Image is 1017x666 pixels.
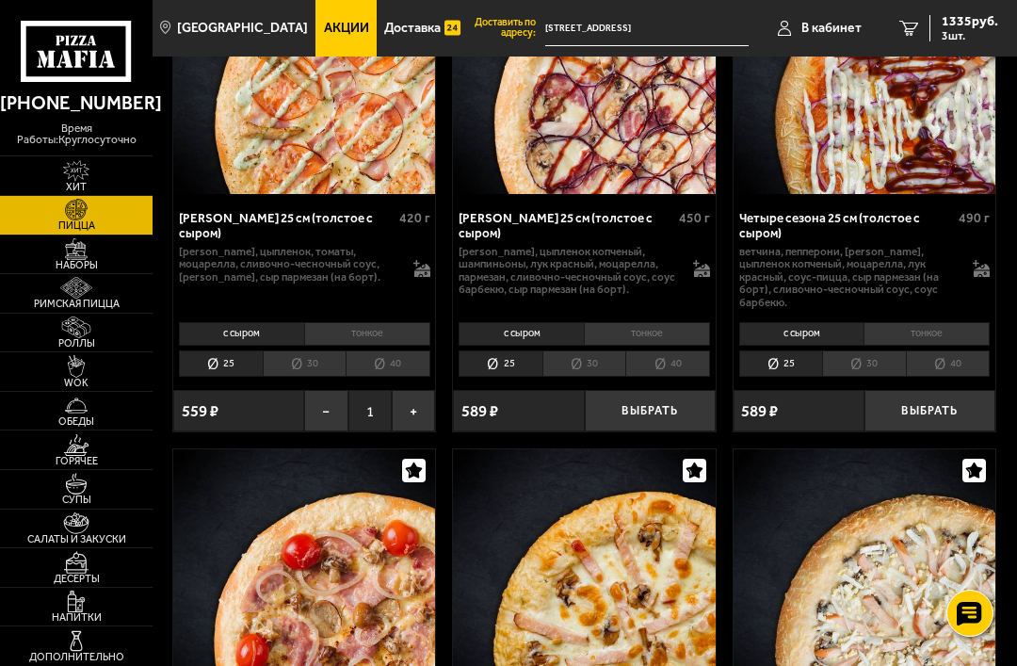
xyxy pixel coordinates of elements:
span: 1 [348,390,392,432]
li: с сыром [179,322,304,345]
li: 25 [179,350,263,378]
li: 40 [906,350,991,378]
span: 1335 руб. [942,15,998,28]
li: 40 [625,350,710,378]
li: 30 [822,350,906,378]
li: 40 [346,350,430,378]
span: 589 ₽ [461,403,498,419]
p: [PERSON_NAME], цыпленок копченый, шампиньоны, лук красный, моцарелла, пармезан, сливочно-чесночны... [459,246,682,297]
li: тонкое [304,322,430,345]
span: 589 ₽ [741,403,778,419]
div: [PERSON_NAME] 25 см (толстое с сыром) [459,210,674,240]
li: 30 [542,350,626,378]
span: 420 г [399,210,430,226]
span: 3 шт. [942,30,998,41]
button: Выбрать [585,390,716,432]
button: Выбрать [864,390,995,432]
li: 25 [459,350,542,378]
span: 450 г [679,210,710,226]
span: Доставка [384,22,441,35]
span: [GEOGRAPHIC_DATA] [177,22,308,35]
img: 15daf4d41897b9f0e9f617042186c801.svg [444,16,460,40]
span: Бухарестская улица, 118к4 [545,11,749,46]
span: 559 ₽ [182,403,218,419]
input: Ваш адрес доставки [545,11,749,46]
li: с сыром [459,322,584,345]
p: [PERSON_NAME], цыпленок, томаты, моцарелла, сливочно-чесночный соус, [PERSON_NAME], сыр пармезан ... [179,246,402,284]
span: 490 г [959,210,990,226]
p: ветчина, пепперони, [PERSON_NAME], цыпленок копченый, моцарелла, лук красный, соус-пицца, сыр пар... [739,246,962,310]
div: [PERSON_NAME] 25 см (толстое с сыром) [179,210,395,240]
li: тонкое [864,322,990,345]
button: − [304,390,347,432]
li: 25 [739,350,823,378]
button: + [392,390,435,432]
li: тонкое [584,322,710,345]
span: В кабинет [801,22,862,35]
li: с сыром [739,322,864,345]
div: Четыре сезона 25 см (толстое с сыром) [739,210,955,240]
li: 30 [263,350,347,378]
span: Доставить по адресу: [468,18,545,39]
span: Акции [324,22,369,35]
